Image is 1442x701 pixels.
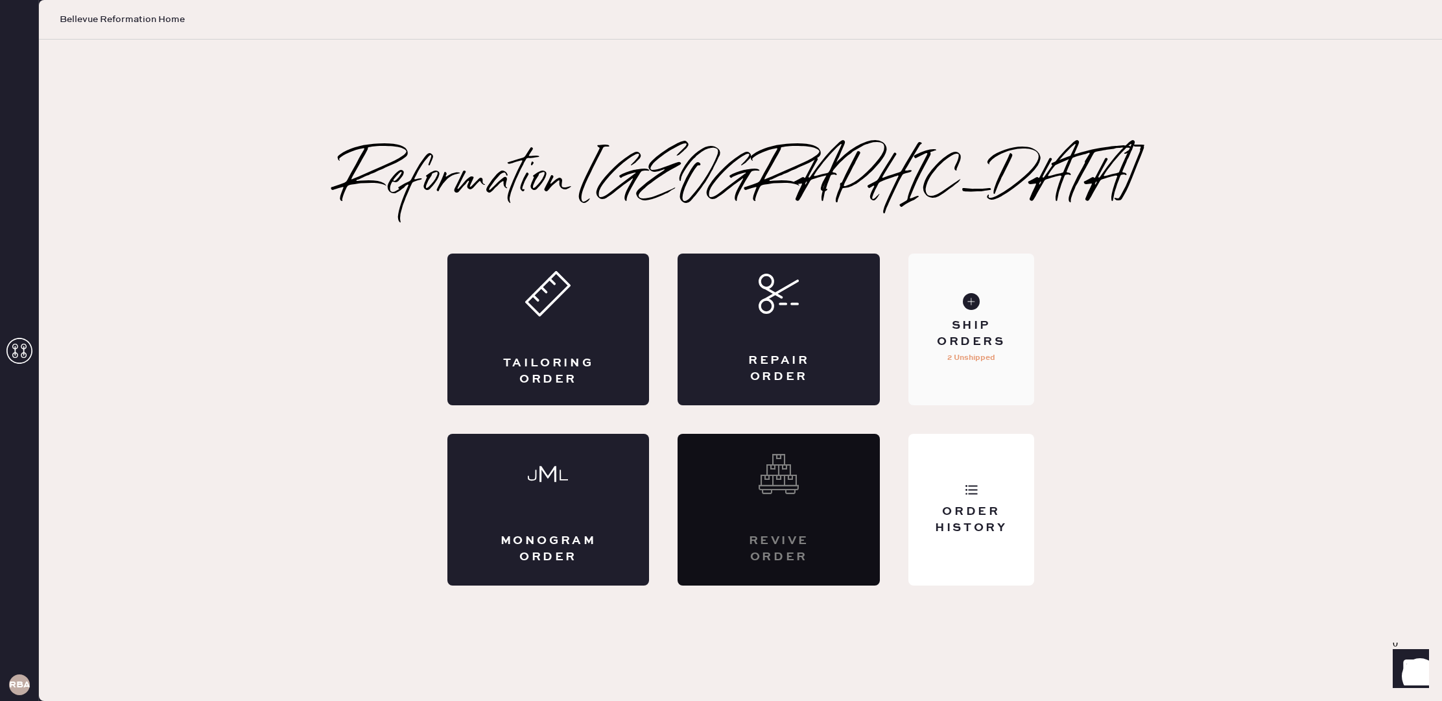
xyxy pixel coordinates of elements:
div: Interested? Contact us at care@hemster.co [678,434,880,586]
div: Ship Orders [919,318,1023,350]
div: Order History [919,504,1023,536]
span: Bellevue Reformation Home [60,13,185,26]
div: Tailoring Order [499,355,598,388]
h3: RBA [9,680,30,689]
h2: Reformation [GEOGRAPHIC_DATA] [340,155,1142,207]
iframe: Front Chat [1380,643,1436,698]
p: 2 Unshipped [947,350,995,366]
div: Repair Order [729,353,828,385]
div: Monogram Order [499,533,598,565]
div: Revive order [729,533,828,565]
